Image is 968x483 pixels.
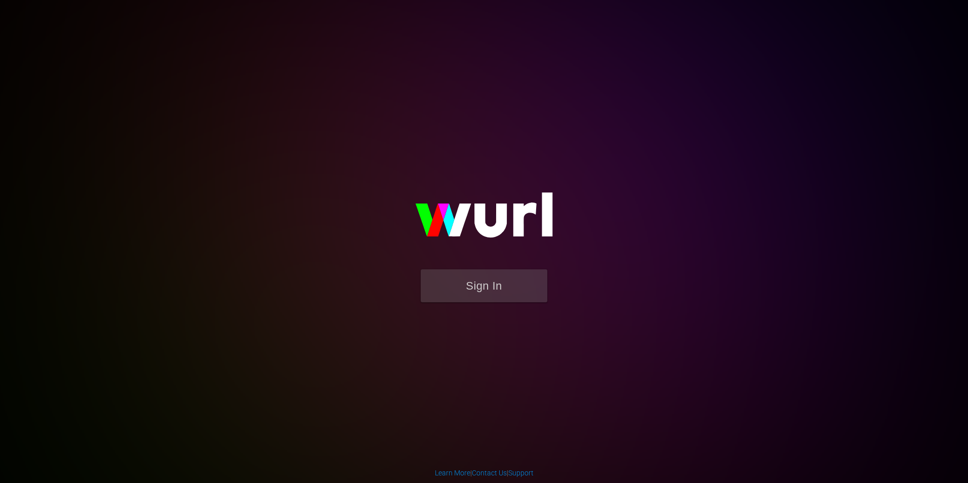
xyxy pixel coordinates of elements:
a: Learn More [435,469,470,477]
img: wurl-logo-on-black-223613ac3d8ba8fe6dc639794a292ebdb59501304c7dfd60c99c58986ef67473.svg [383,171,585,269]
div: | | [435,468,534,478]
a: Support [508,469,534,477]
button: Sign In [421,269,547,302]
a: Contact Us [472,469,507,477]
